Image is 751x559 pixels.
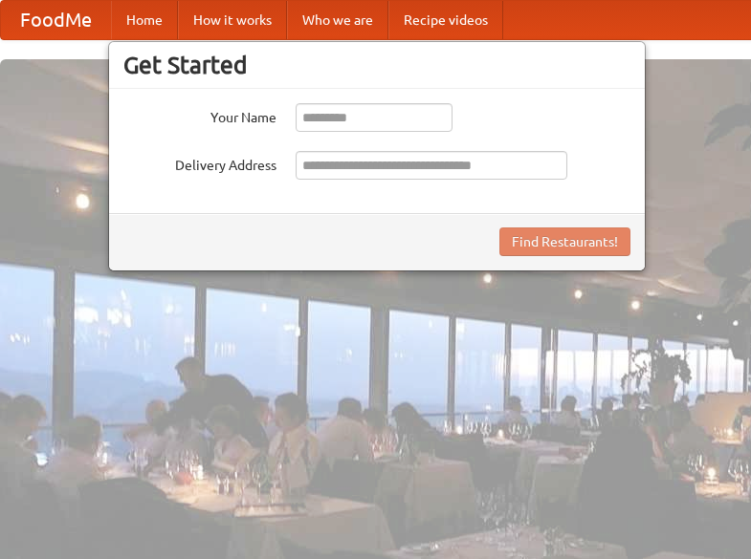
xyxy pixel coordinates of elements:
[123,151,276,175] label: Delivery Address
[388,1,503,39] a: Recipe videos
[123,51,630,79] h3: Get Started
[111,1,178,39] a: Home
[499,227,630,256] button: Find Restaurants!
[287,1,388,39] a: Who we are
[178,1,287,39] a: How it works
[1,1,111,39] a: FoodMe
[123,103,276,127] label: Your Name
